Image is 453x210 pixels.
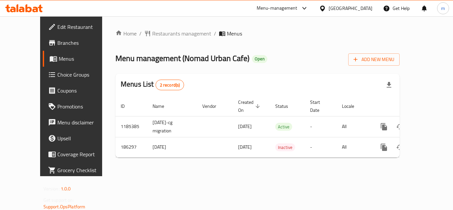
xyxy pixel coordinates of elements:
[310,98,329,114] span: Start Date
[57,103,110,110] span: Promotions
[381,77,397,93] div: Export file
[275,123,292,131] span: Active
[238,143,252,151] span: [DATE]
[275,144,295,151] span: Inactive
[43,114,116,130] a: Menu disclaimer
[275,102,297,110] span: Status
[371,96,445,116] th: Actions
[57,150,110,158] span: Coverage Report
[43,162,116,178] a: Grocery Checklist
[441,5,445,12] span: m
[156,80,184,90] div: Total records count
[115,96,445,158] table: enhanced table
[57,23,110,31] span: Edit Restaurant
[59,55,110,63] span: Menus
[57,166,110,174] span: Grocery Checklist
[275,143,295,151] div: Inactive
[354,55,394,64] span: Add New Menu
[147,137,197,157] td: [DATE]
[43,35,116,51] a: Branches
[152,30,211,37] span: Restaurants management
[115,30,400,37] nav: breadcrumb
[43,83,116,99] a: Coupons
[43,51,116,67] a: Menus
[139,30,142,37] li: /
[252,55,267,63] div: Open
[342,102,363,110] span: Locale
[121,79,184,90] h2: Menus List
[392,119,408,135] button: Change Status
[43,196,74,204] span: Get support on:
[227,30,242,37] span: Menus
[392,139,408,155] button: Change Status
[43,146,116,162] a: Coverage Report
[202,102,225,110] span: Vendor
[57,134,110,142] span: Upsell
[43,184,60,193] span: Version:
[376,119,392,135] button: more
[348,53,400,66] button: Add New Menu
[214,30,216,37] li: /
[43,99,116,114] a: Promotions
[115,137,147,157] td: 186297
[144,30,211,37] a: Restaurants management
[238,122,252,131] span: [DATE]
[115,116,147,137] td: 1185385
[115,51,249,66] span: Menu management ( Nomad Urban Cafe )
[57,39,110,47] span: Branches
[305,137,337,157] td: -
[115,30,137,37] a: Home
[337,137,371,157] td: All
[252,56,267,62] span: Open
[147,116,197,137] td: [DATE]-cg migration
[57,118,110,126] span: Menu disclaimer
[43,130,116,146] a: Upsell
[43,19,116,35] a: Edit Restaurant
[43,67,116,83] a: Choice Groups
[376,139,392,155] button: more
[156,82,184,88] span: 2 record(s)
[257,4,297,12] div: Menu-management
[61,184,71,193] span: 1.0.0
[121,102,133,110] span: ID
[153,102,173,110] span: Name
[337,116,371,137] td: All
[305,116,337,137] td: -
[238,98,262,114] span: Created On
[57,87,110,95] span: Coupons
[57,71,110,79] span: Choice Groups
[329,5,372,12] div: [GEOGRAPHIC_DATA]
